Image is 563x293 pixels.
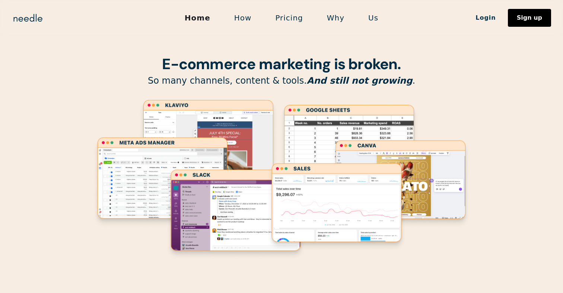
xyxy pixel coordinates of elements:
a: Us [356,10,390,26]
a: Home [173,10,222,26]
a: Why [315,10,356,26]
div: Sign up [517,15,542,21]
p: So many channels, content & tools. . [92,75,471,87]
a: Sign up [508,9,551,27]
a: How [222,10,264,26]
strong: E-commerce marketing is broken. [162,54,401,74]
a: Login [464,12,508,24]
em: And still not growing [307,75,413,86]
a: Pricing [263,10,315,26]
